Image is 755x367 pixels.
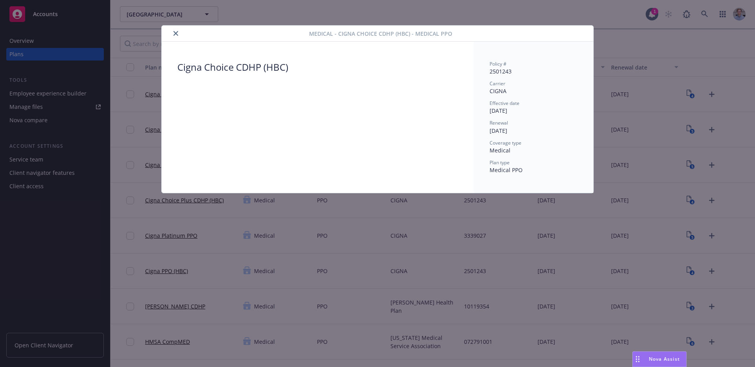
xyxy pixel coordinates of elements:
[171,29,180,38] button: close
[177,61,288,74] div: Cigna Choice CDHP (HBC)
[309,29,452,38] span: Medical - Cigna Choice CDHP (HBC) - Medical PPO
[490,80,505,87] span: Carrier
[633,352,643,367] div: Drag to move
[490,61,506,67] span: Policy #
[490,100,519,106] span: Effective date
[490,87,578,95] div: CIGNA
[649,356,680,362] span: Nova Assist
[490,159,510,166] span: Plan type
[490,67,578,75] div: 2501243
[490,127,578,135] div: [DATE]
[490,119,508,126] span: Renewal
[490,166,578,174] div: Medical PPO
[490,146,578,154] div: Medical
[632,351,687,367] button: Nova Assist
[490,106,578,115] div: [DATE]
[490,139,521,146] span: Coverage type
